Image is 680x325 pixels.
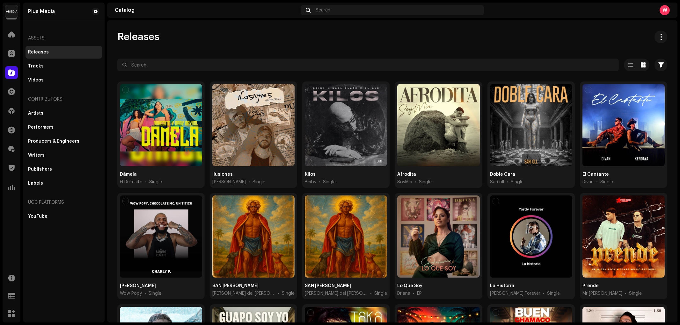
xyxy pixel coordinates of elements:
span: Search [316,8,330,13]
re-m-nav-item: Labels [26,177,102,190]
div: YouTube [28,214,48,219]
re-a-nav-header: Contributors [26,92,102,107]
div: SAN LÁZARO [305,283,351,289]
re-a-nav-header: UGC Platforms [26,195,102,210]
div: Writers [28,153,45,158]
div: Tracks [28,64,44,69]
span: Sari oll [490,179,504,185]
div: Ilusiones [212,171,233,178]
img: d0ab9f93-6901-4547-93e9-494644ae73ba [5,5,18,18]
div: Releases [28,50,49,55]
div: Publishers [28,167,52,172]
span: Ale Ruz [212,179,246,185]
div: Single [282,290,295,297]
span: • [278,290,279,297]
div: Lo Que Soy [397,283,422,289]
div: Single [252,179,265,185]
div: La Historia [490,283,514,289]
div: EP [417,290,422,297]
span: Joao del Monte [212,290,275,297]
re-a-nav-header: Assets [26,31,102,46]
re-m-nav-item: Writers [26,149,102,162]
re-m-nav-item: Artists [26,107,102,120]
re-m-nav-item: YouTube [26,210,102,223]
span: El Dukesito [120,179,143,185]
span: • [415,179,416,185]
div: Kilos [305,171,316,178]
div: Single [419,179,432,185]
span: Yordy Forever [490,290,540,297]
re-m-nav-item: Performers [26,121,102,134]
span: • [543,290,545,297]
div: SAN LÁZARO [212,283,259,289]
div: Single [323,179,336,185]
span: Releases [117,31,159,43]
span: • [144,290,146,297]
re-m-nav-item: Releases [26,46,102,59]
div: Producers & Engineers [28,139,79,144]
span: • [145,179,147,185]
div: Doble Cara [490,171,515,178]
span: Mr Adonis [582,290,622,297]
span: • [370,290,372,297]
div: Single [149,179,162,185]
re-m-nav-item: Videos [26,74,102,87]
div: Videos [28,78,44,83]
div: Afrodita [397,171,416,178]
input: Search [117,59,619,71]
span: • [248,179,250,185]
div: Prende [582,283,599,289]
span: SoyMia [397,179,412,185]
span: Driana [397,290,410,297]
div: Single [511,179,523,185]
div: Single [547,290,560,297]
div: Performers [28,125,54,130]
span: Divan [582,179,594,185]
span: • [319,179,320,185]
div: El Cantante [582,171,609,178]
div: Single [629,290,642,297]
div: Single [149,290,161,297]
re-m-nav-item: Publishers [26,163,102,176]
re-m-nav-item: Producers & Engineers [26,135,102,148]
div: Catalog [115,8,298,13]
div: Single [600,179,613,185]
span: • [413,290,414,297]
re-m-nav-item: Tracks [26,60,102,73]
span: Wow Popy [120,290,142,297]
span: Joao del Monte [305,290,368,297]
div: Single [374,290,387,297]
div: Charly P [120,283,156,289]
span: • [625,290,626,297]
span: • [596,179,598,185]
div: Artists [28,111,43,116]
span: • [507,179,508,185]
div: Labels [28,181,43,186]
div: W [660,5,670,15]
span: Beiby [305,179,316,185]
div: Dámela [120,171,137,178]
div: Plus Media [28,9,55,14]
